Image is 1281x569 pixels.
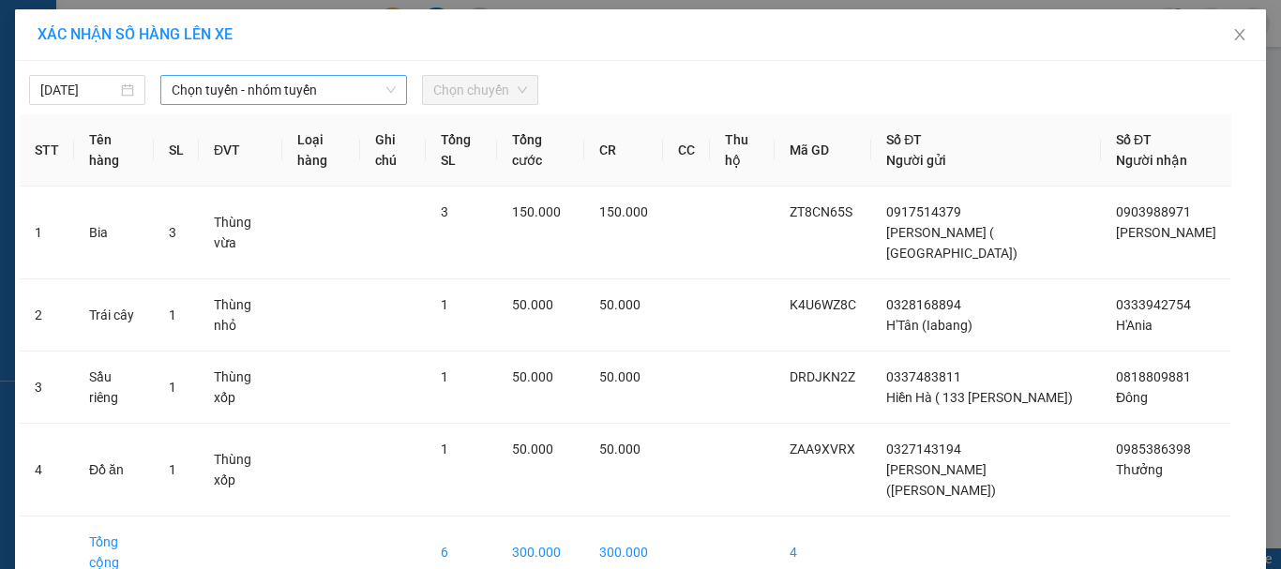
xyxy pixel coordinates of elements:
[20,424,74,517] td: 4
[38,25,233,43] span: XÁC NHẬN SỐ HÀNG LÊN XE
[192,18,237,37] span: Nhận:
[199,279,282,352] td: Thùng nhỏ
[512,369,553,384] span: 50.000
[1116,390,1148,405] span: Đông
[20,114,74,187] th: STT
[599,442,640,457] span: 50.000
[497,114,584,187] th: Tổng cước
[512,442,553,457] span: 50.000
[512,297,553,312] span: 50.000
[192,16,383,61] div: VP [GEOGRAPHIC_DATA]
[199,424,282,517] td: Thùng xốp
[16,16,179,61] div: Bến Xe Đức Long
[199,114,282,187] th: ĐVT
[385,84,397,96] span: down
[790,369,855,384] span: DRDJKN2Z
[74,187,154,279] td: Bia
[441,297,448,312] span: 1
[282,114,360,187] th: Loại hàng
[426,114,497,187] th: Tổng SL
[16,61,179,106] div: [PERSON_NAME] ([PERSON_NAME])
[192,83,383,110] div: 0985386398
[599,297,640,312] span: 50.000
[886,225,1017,261] span: [PERSON_NAME] ( [GEOGRAPHIC_DATA])
[1116,225,1216,240] span: [PERSON_NAME]
[512,204,561,219] span: 150.000
[441,204,448,219] span: 3
[16,106,179,132] div: 0327143194
[433,76,527,104] span: Chọn chuyến
[20,279,74,352] td: 2
[886,132,922,147] span: Số ĐT
[16,18,45,37] span: Gửi:
[710,114,775,187] th: Thu hộ
[1116,204,1191,219] span: 0903988971
[886,442,961,457] span: 0327143194
[886,318,972,333] span: H'Tân (Iabang)
[40,80,117,100] input: 13/09/2025
[1213,9,1266,62] button: Close
[1116,153,1187,168] span: Người nhận
[1116,132,1152,147] span: Số ĐT
[169,307,176,322] span: 1
[441,442,448,457] span: 1
[790,204,852,219] span: ZT8CN65S
[886,297,961,312] span: 0328168894
[1116,369,1191,384] span: 0818809881
[886,369,961,384] span: 0337483811
[1232,27,1247,42] span: close
[20,352,74,424] td: 3
[199,352,282,424] td: Thùng xốp
[169,225,176,240] span: 3
[74,424,154,517] td: Đồ ăn
[360,114,426,187] th: Ghi chú
[154,114,199,187] th: SL
[172,76,396,104] span: Chọn tuyến - nhóm tuyến
[74,279,154,352] td: Trái cây
[663,114,710,187] th: CC
[599,369,640,384] span: 50.000
[790,442,855,457] span: ZAA9XVRX
[886,390,1073,405] span: Hiền Hà ( 133 [PERSON_NAME])
[199,187,282,279] td: Thùng vừa
[1116,462,1163,477] span: Thưởng
[886,462,996,498] span: [PERSON_NAME] ([PERSON_NAME])
[1116,297,1191,312] span: 0333942754
[775,114,871,187] th: Mã GD
[441,369,448,384] span: 1
[192,61,383,83] div: Thưởng
[1116,318,1153,333] span: H'Ania
[20,187,74,279] td: 1
[790,297,856,312] span: K4U6WZ8C
[74,352,154,424] td: Sầu riêng
[886,204,961,219] span: 0917514379
[169,380,176,395] span: 1
[169,462,176,477] span: 1
[584,114,663,187] th: CR
[599,204,648,219] span: 150.000
[1116,442,1191,457] span: 0985386398
[74,114,154,187] th: Tên hàng
[886,153,946,168] span: Người gửi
